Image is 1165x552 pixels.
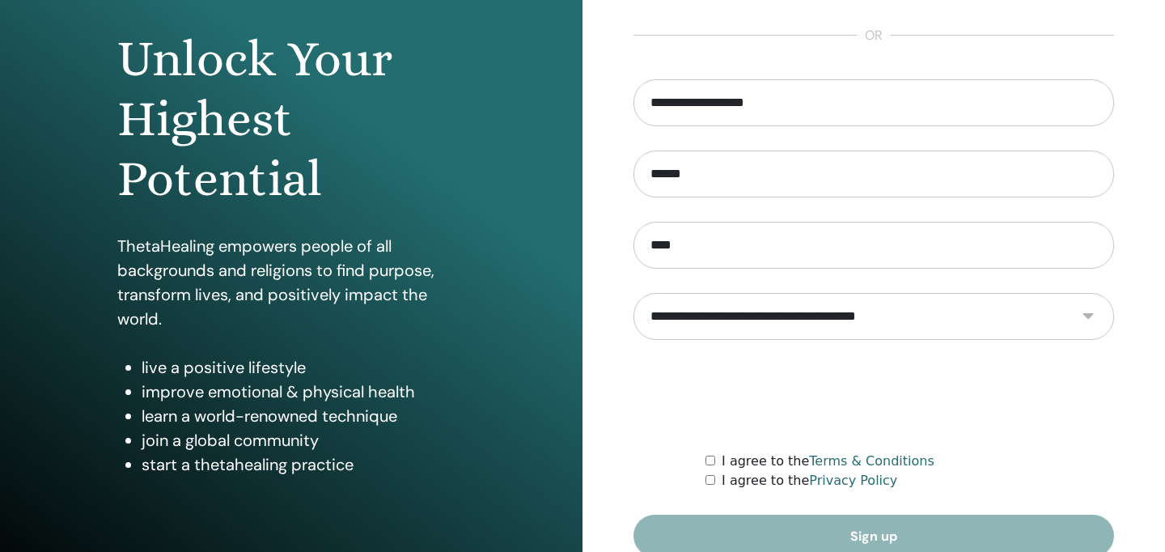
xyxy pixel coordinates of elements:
label: I agree to the [722,452,934,471]
a: Privacy Policy [809,473,897,488]
li: start a thetahealing practice [142,452,465,477]
label: I agree to the [722,471,897,490]
a: Terms & Conditions [809,453,934,469]
li: learn a world-renowned technique [142,404,465,428]
li: improve emotional & physical health [142,380,465,404]
li: live a positive lifestyle [142,355,465,380]
iframe: reCAPTCHA [751,364,997,427]
p: ThetaHealing empowers people of all backgrounds and religions to find purpose, transform lives, a... [117,234,465,331]
h1: Unlock Your Highest Potential [117,29,465,210]
span: or [857,26,891,45]
li: join a global community [142,428,465,452]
